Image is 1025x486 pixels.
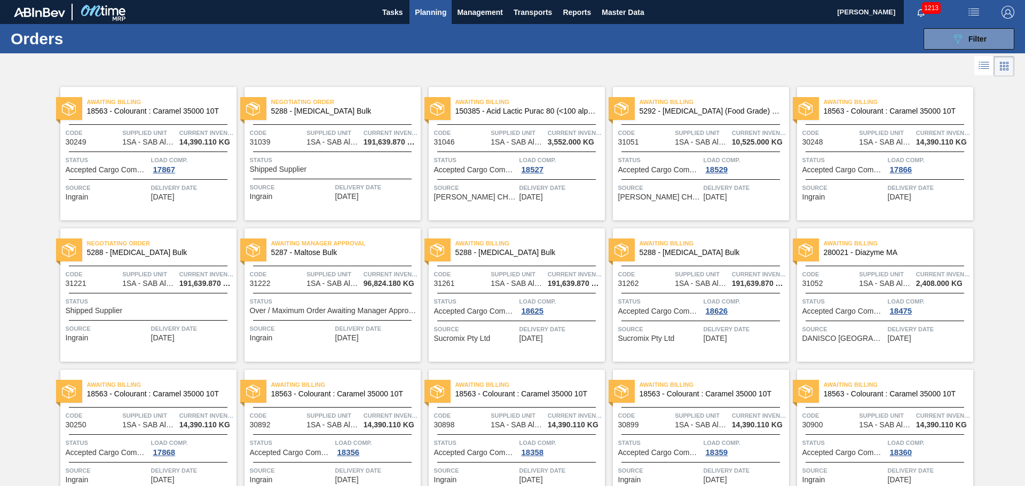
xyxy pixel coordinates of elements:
img: status [62,102,76,116]
span: 31262 [618,280,639,288]
span: Supplied Unit [675,269,729,280]
span: Code [66,269,120,280]
span: Awaiting Billing [824,238,973,249]
span: Shipped Supplier [250,165,307,173]
span: Ingrain [434,476,457,484]
span: Awaiting Billing [640,97,789,107]
span: 09/08/2025 [151,476,175,484]
span: Status [66,155,148,165]
img: status [614,102,628,116]
span: Delivery Date [704,465,786,476]
span: 2,408.000 KG [916,280,963,288]
span: DANISCO SOUTH AFRICA (PTY) LTD [802,334,885,342]
span: Awaiting Billing [455,97,605,107]
span: Transports [514,6,552,19]
span: Ingrain [618,476,641,484]
span: Accepted Cargo Composition [434,449,517,457]
span: Code [618,269,673,280]
span: Code [434,269,488,280]
span: Load Comp. [519,155,602,165]
div: 18626 [704,307,730,315]
span: Delivery Date [704,182,786,193]
img: status [430,385,444,399]
img: status [799,385,813,399]
img: status [246,243,260,257]
span: Current inventory [548,410,602,421]
span: Current inventory [548,128,602,138]
span: Master Data [602,6,644,19]
a: statusNegotiating Order5288 - [MEDICAL_DATA] BulkCode31039Supplied Unit1SA - SAB Alrode BreweryCu... [236,87,421,220]
span: Accepted Cargo Composition [802,166,885,174]
a: Load Comp.18626 [704,296,786,315]
span: Awaiting Billing [87,379,236,390]
span: 14,390.110 KG [916,138,967,146]
span: 191,639.870 KG [548,280,602,288]
span: Load Comp. [704,437,786,448]
span: Code [66,128,120,138]
span: Status [66,296,234,307]
span: Ingrain [66,193,89,201]
span: 08/31/2025 [519,334,543,342]
span: Supplied Unit [306,410,361,421]
span: 1SA - SAB Alrode Brewery [675,280,728,288]
span: 18563 - Colourant : Caramel 35000 10T [87,107,228,115]
a: Load Comp.17868 [151,437,234,457]
span: Delivery Date [888,465,971,476]
span: Accepted Cargo Composition [250,449,333,457]
span: 5288 - Dextrose Bulk [87,249,228,257]
span: Status [434,437,517,448]
span: Source [250,465,333,476]
a: Load Comp.18359 [704,437,786,457]
span: 30898 [434,421,455,429]
span: Accepted Cargo Composition [802,449,885,457]
span: Code [618,128,673,138]
span: Current inventory [916,128,971,138]
div: 18360 [888,448,914,457]
span: Awaiting Billing [640,238,789,249]
span: Filter [968,35,987,43]
span: Delivery Date [335,323,418,334]
img: status [799,243,813,257]
span: 1SA - SAB Alrode Brewery [859,138,912,146]
span: Source [434,182,517,193]
span: Accepted Cargo Composition [618,307,701,315]
span: Sucromix Pty Ltd [618,334,675,342]
span: 191,639.870 KG [732,280,786,288]
span: Load Comp. [519,437,602,448]
span: Code [802,128,857,138]
span: 08/04/2025 [151,193,175,201]
span: Awaiting Billing [640,379,789,390]
span: 31039 [250,138,271,146]
span: Load Comp. [704,296,786,307]
span: 1213 [922,2,941,14]
span: 30248 [802,138,823,146]
span: 09/02/2025 [888,334,911,342]
a: statusAwaiting Billing150385 - Acid Lactic Purac 80 (<100 alpha)(25kg)Code31046Supplied Unit1SA -... [421,87,605,220]
span: 1SA - SAB Alrode Brewery [859,421,912,429]
span: 31221 [66,280,86,288]
span: Awaiting Billing [455,238,605,249]
img: status [614,385,628,399]
span: Accepted Cargo Composition [66,166,148,174]
div: 17868 [151,448,178,457]
span: Code [434,410,488,421]
a: statusAwaiting Billing18563 - Colourant : Caramel 35000 10TCode30248Supplied Unit1SA - SAB Alrode... [789,87,973,220]
img: status [799,102,813,116]
span: 5292 - Calcium Chloride (Food Grade) flakes [640,107,780,115]
span: 1SA - SAB Alrode Brewery [122,280,176,288]
img: status [430,102,444,116]
span: Delivery Date [519,182,602,193]
a: statusAwaiting Billing5288 - [MEDICAL_DATA] BulkCode31262Supplied Unit1SA - SAB Alrode BreweryCur... [605,228,789,362]
span: Management [457,6,503,19]
span: Delivery Date [704,324,786,334]
span: Status [250,155,418,165]
span: Supplied Unit [491,410,545,421]
div: 18359 [704,448,730,457]
span: Source [66,465,148,476]
span: Accepted Cargo Composition [618,166,701,174]
a: statusAwaiting Billing280021 - Diazyme MACode31052Supplied Unit1SA - SAB Alrode BreweryCurrent in... [789,228,973,362]
span: 1SA - SAB Alrode Brewery [122,138,176,146]
span: Ingrain [66,476,89,484]
a: statusNegotiating Order5288 - [MEDICAL_DATA] BulkCode31221Supplied Unit1SA - SAB Alrode BreweryCu... [52,228,236,362]
span: Current inventory [732,410,786,421]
